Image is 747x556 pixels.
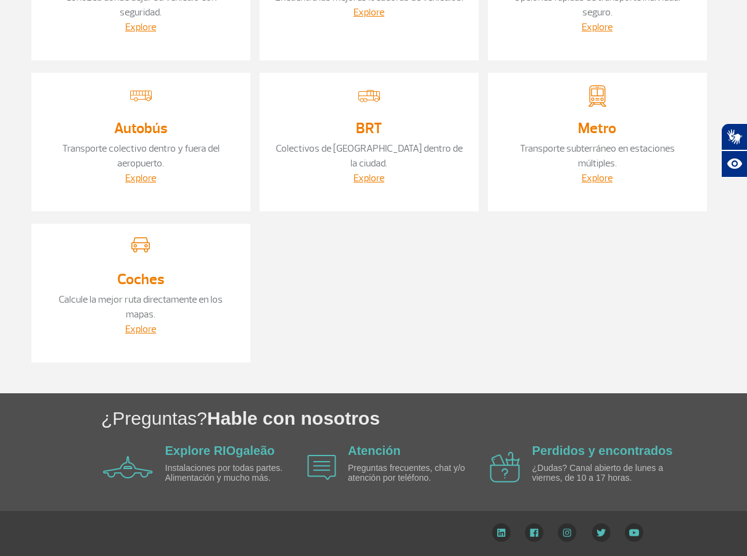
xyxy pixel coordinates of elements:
[721,150,747,178] button: Abrir recursos assistivos.
[353,172,384,184] a: Explore
[492,523,511,542] img: LinkedIn
[165,444,275,457] a: Explore RIOgaleão
[114,119,168,137] a: Autobús
[125,172,156,184] a: Explore
[592,523,611,542] img: Twitter
[348,464,490,483] p: Preguntas frecuentes, chat y/o atención por teléfono.
[356,119,382,137] a: BRT
[117,270,165,288] a: Coches
[532,444,673,457] a: Perdidos y encontrados
[721,123,747,178] div: Plugin de acessibilidade da Hand Talk.
[721,123,747,150] button: Abrir tradutor de língua de sinais.
[207,408,380,428] span: Hable con nosotros
[578,119,616,137] a: Metro
[582,21,613,33] a: Explore
[490,452,520,483] img: airplane icon
[59,293,223,321] a: Calcule la mejor ruta directamente en los mapas.
[125,21,156,33] a: Explore
[276,142,463,170] a: Colectivos de [GEOGRAPHIC_DATA] dentro de la ciudad.
[558,523,577,542] img: Instagram
[165,464,307,483] p: Instalaciones por todas partes. Alimentación y mucho más.
[101,406,747,431] h1: ¿Preguntas?
[625,523,643,542] img: YouTube
[520,142,675,170] a: Transporte subterráneo en estaciones múltiples.
[125,323,156,335] a: Explore
[62,142,220,170] a: Transporte colectivo dentro y fuera del aeropuerto.
[307,455,336,480] img: airplane icon
[525,523,543,542] img: Facebook
[353,6,384,18] a: Explore
[532,464,674,483] p: ¿Dudas? Canal abierto de lunes a viernes, de 10 a 17 horas.
[103,456,153,478] img: airplane icon
[348,444,401,457] a: Atención
[582,172,613,184] a: Explore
